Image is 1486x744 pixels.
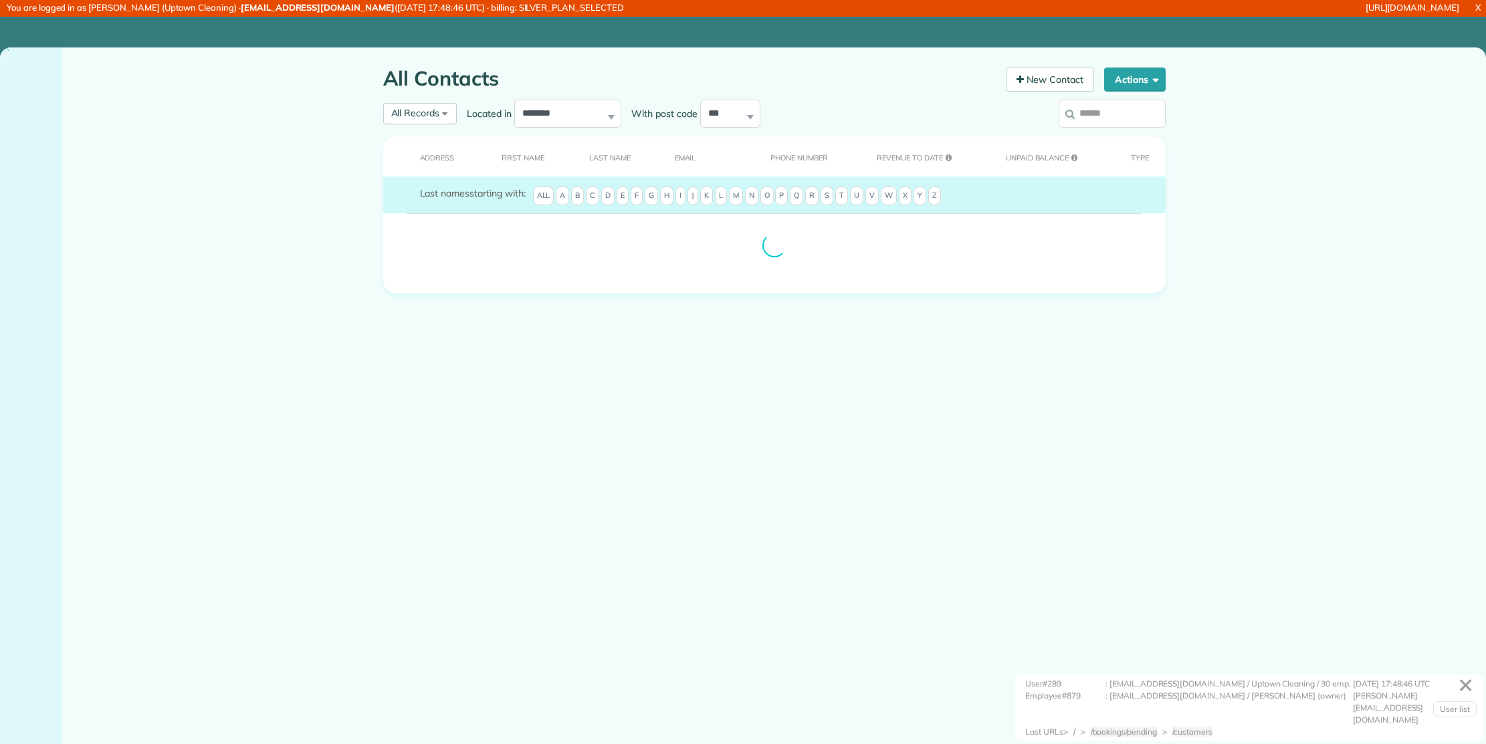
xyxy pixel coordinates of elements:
[383,68,996,90] h1: All Contacts
[1353,678,1473,690] div: [DATE] 17:48:46 UTC
[1433,701,1477,717] a: User list
[533,187,554,205] span: All
[700,187,713,205] span: K
[1025,726,1063,738] div: Last URLs
[1025,678,1105,690] div: User#289
[241,2,395,13] strong: [EMAIL_ADDRESS][DOMAIN_NAME]
[631,187,643,205] span: F
[745,187,758,205] span: N
[985,136,1110,177] th: Unpaid Balance
[391,107,440,119] span: All Records
[1366,2,1459,13] a: [URL][DOMAIN_NAME]
[715,187,727,205] span: L
[1104,68,1166,92] button: Actions
[835,187,848,205] span: T
[675,187,685,205] span: I
[556,187,569,205] span: A
[420,187,526,200] label: starting with:
[687,187,698,205] span: J
[1025,690,1105,726] div: Employee#879
[805,187,819,205] span: R
[586,187,599,205] span: C
[645,187,658,205] span: G
[750,136,856,177] th: Phone number
[1451,669,1480,702] a: ✕
[1105,690,1353,726] div: : [EMAIL_ADDRESS][DOMAIN_NAME] / [PERSON_NAME] (owner)
[420,187,470,199] span: Last names
[1172,727,1212,737] span: /customers
[1353,690,1473,726] div: [PERSON_NAME][EMAIL_ADDRESS][DOMAIN_NAME]
[660,187,673,205] span: H
[1073,727,1075,737] span: /
[601,187,615,205] span: D
[383,136,481,177] th: Address
[856,136,985,177] th: Revenue to Date
[1105,678,1353,690] div: : [EMAIL_ADDRESS][DOMAIN_NAME] / Uptown Cleaning / 30 emp.
[1110,136,1165,177] th: Type
[850,187,863,205] span: U
[928,187,941,205] span: Z
[914,187,926,205] span: Y
[821,187,833,205] span: S
[481,136,568,177] th: First Name
[1091,727,1157,737] span: /bookings/pending
[899,187,912,205] span: X
[729,187,743,205] span: M
[457,107,514,120] label: Located in
[760,187,774,205] span: O
[617,187,629,205] span: E
[1006,68,1094,92] a: New Contact
[881,187,897,205] span: W
[790,187,803,205] span: Q
[775,187,788,205] span: P
[865,187,879,205] span: V
[621,107,700,120] label: With post code
[654,136,750,177] th: Email
[571,187,584,205] span: B
[1063,726,1218,738] div: > > >
[568,136,654,177] th: Last Name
